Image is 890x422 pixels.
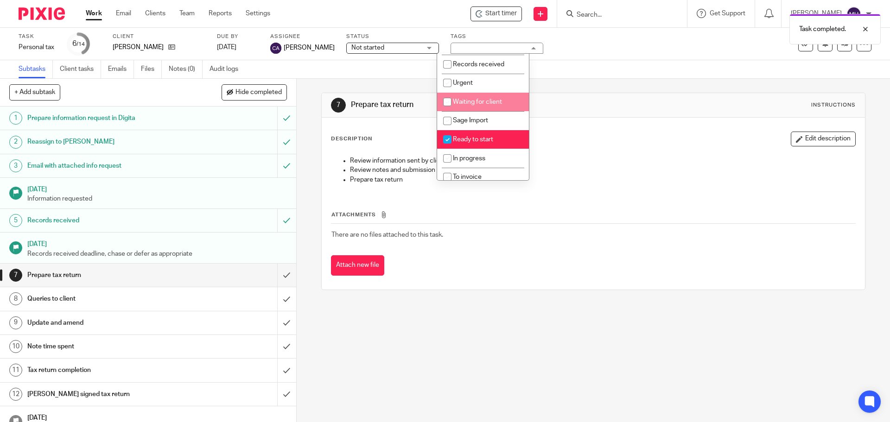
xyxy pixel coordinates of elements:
span: Ready to start [453,136,493,143]
div: 9 [9,316,22,329]
h1: Update and amend [27,316,188,330]
p: Description [331,135,372,143]
h1: Prepare tax return [27,268,188,282]
span: There are no files attached to this task. [331,232,443,238]
span: Waiting for client [453,99,502,105]
div: 8 [9,292,22,305]
span: Hide completed [235,89,282,96]
a: Work [86,9,102,18]
h1: Prepare information request in Digita [27,111,188,125]
span: Not started [351,44,384,51]
img: Pixie [19,7,65,20]
p: Review information sent by client [350,156,855,165]
div: 2 [9,136,22,149]
a: Subtasks [19,60,53,78]
button: Hide completed [222,84,287,100]
span: Sage Import [453,117,488,124]
div: 7 [9,269,22,282]
span: [PERSON_NAME] [284,43,335,52]
div: 7 [331,98,346,113]
a: Audit logs [210,60,245,78]
a: Files [141,60,162,78]
h1: [PERSON_NAME] signed tax return [27,387,188,401]
p: Review notes and submission from previous years [350,165,855,175]
h1: [DATE] [27,183,287,194]
label: Client [113,33,205,40]
h1: Reassign to [PERSON_NAME] [27,135,188,149]
h1: Tax return completion [27,363,188,377]
p: Prepare tax return [350,175,855,184]
h1: Queries to client [27,292,188,306]
h1: Note time spent [27,340,188,353]
button: Edit description [791,132,856,146]
button: + Add subtask [9,84,60,100]
p: Records received deadline, chase or defer as appropriate [27,249,287,258]
h1: Email with attached info request [27,159,188,173]
span: Urgent [453,80,473,86]
h1: [DATE] [27,237,287,249]
div: 11 [9,364,22,377]
p: [PERSON_NAME] [113,43,164,52]
span: In progress [453,155,485,162]
small: /14 [76,42,85,47]
div: 1 [9,112,22,125]
label: Assignee [270,33,335,40]
div: 3 [9,159,22,172]
span: To invoice [453,174,482,180]
a: Emails [108,60,134,78]
div: Instructions [811,101,856,109]
a: Settings [246,9,270,18]
button: Attach new file [331,255,384,276]
label: Due by [217,33,259,40]
label: Status [346,33,439,40]
a: Reports [209,9,232,18]
div: 6 [72,38,85,49]
div: 5 [9,214,22,227]
div: 12 [9,388,22,401]
div: 10 [9,340,22,353]
div: Personal tax [19,43,56,52]
a: Team [179,9,195,18]
div: Mr Barry Heath - Personal tax [470,6,522,21]
a: Email [116,9,131,18]
label: Task [19,33,56,40]
img: svg%3E [270,43,281,54]
h1: Records received [27,214,188,227]
span: Attachments [331,212,376,217]
h1: Prepare tax return [351,100,613,110]
a: Clients [145,9,165,18]
p: Task completed. [799,25,846,34]
img: svg%3E [846,6,861,21]
span: [DATE] [217,44,236,50]
a: Notes (0) [169,60,203,78]
span: Records received [453,61,504,68]
p: Information requested [27,194,287,203]
a: Client tasks [60,60,101,78]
